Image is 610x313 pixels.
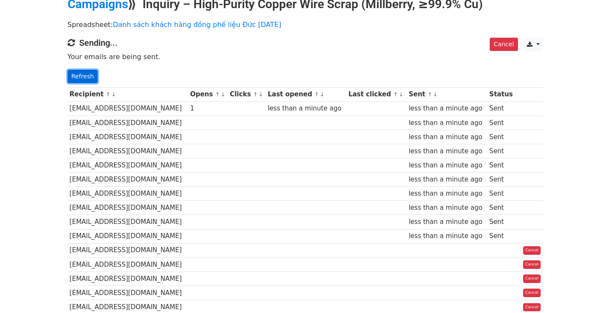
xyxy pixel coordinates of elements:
a: ↑ [315,91,319,98]
a: ↑ [106,91,110,98]
td: [EMAIL_ADDRESS][DOMAIN_NAME] [68,187,188,201]
th: Recipient [68,87,188,101]
td: [EMAIL_ADDRESS][DOMAIN_NAME] [68,158,188,173]
a: Cancel [523,246,541,255]
a: Danh sách khách hàng đồng phế liệu Đức [DATE] [113,21,281,29]
a: ↑ [428,91,432,98]
a: Refresh [68,70,98,83]
td: Sent [487,229,516,243]
a: ↓ [220,91,225,98]
div: less than a minute ago [409,161,485,170]
th: Last clicked [346,87,407,101]
td: [EMAIL_ADDRESS][DOMAIN_NAME] [68,130,188,144]
a: ↓ [433,91,438,98]
a: ↓ [111,91,116,98]
td: [EMAIL_ADDRESS][DOMAIN_NAME] [68,144,188,158]
a: ↓ [399,91,403,98]
th: Status [487,87,516,101]
th: Clicks [228,87,265,101]
td: [EMAIL_ADDRESS][DOMAIN_NAME] [68,286,188,300]
div: less than a minute ago [409,217,485,227]
a: ↑ [215,91,220,98]
a: ↑ [393,91,398,98]
a: ↑ [253,91,258,98]
div: less than a minute ago [409,146,485,156]
td: Sent [487,116,516,130]
td: Sent [487,187,516,201]
p: Spreadsheet: [68,20,543,29]
td: [EMAIL_ADDRESS][DOMAIN_NAME] [68,201,188,215]
div: less than a minute ago [409,132,485,142]
a: Cancel [523,260,541,269]
th: Opens [188,87,228,101]
a: Cancel [523,303,541,312]
td: [EMAIL_ADDRESS][DOMAIN_NAME] [68,229,188,243]
div: less than a minute ago [268,104,344,113]
a: Cancel [490,38,518,51]
a: ↓ [320,91,324,98]
td: Sent [487,144,516,158]
iframe: Chat Widget [567,272,610,313]
td: [EMAIL_ADDRESS][DOMAIN_NAME] [68,116,188,130]
td: [EMAIL_ADDRESS][DOMAIN_NAME] [68,243,188,257]
td: Sent [487,173,516,187]
div: less than a minute ago [409,104,485,113]
td: Sent [487,215,516,229]
td: Sent [487,130,516,144]
td: Sent [487,158,516,173]
th: Sent [407,87,487,101]
a: ↓ [259,91,263,98]
td: [EMAIL_ADDRESS][DOMAIN_NAME] [68,257,188,271]
div: less than a minute ago [409,175,485,185]
div: less than a minute ago [409,203,485,213]
th: Last opened [266,87,346,101]
div: less than a minute ago [409,189,485,199]
td: [EMAIL_ADDRESS][DOMAIN_NAME] [68,215,188,229]
td: Sent [487,101,516,116]
h4: Sending... [68,38,543,48]
td: Sent [487,201,516,215]
a: Cancel [523,274,541,283]
div: 1 [190,104,226,113]
a: Cancel [523,289,541,297]
td: [EMAIL_ADDRESS][DOMAIN_NAME] [68,173,188,187]
td: [EMAIL_ADDRESS][DOMAIN_NAME] [68,101,188,116]
div: less than a minute ago [409,118,485,128]
td: [EMAIL_ADDRESS][DOMAIN_NAME] [68,271,188,286]
div: less than a minute ago [409,231,485,241]
p: Your emails are being sent. [68,52,543,61]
